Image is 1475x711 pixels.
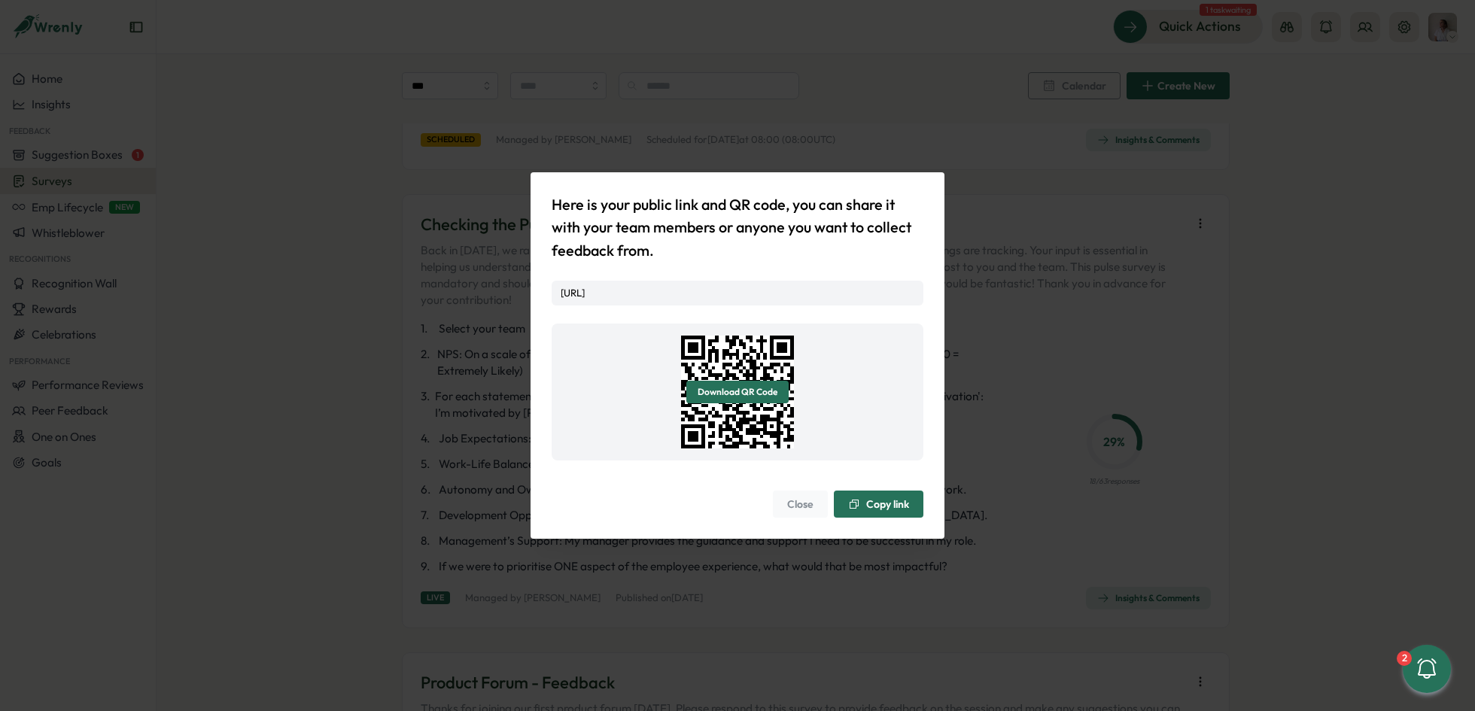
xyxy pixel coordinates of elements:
[834,491,923,518] button: Copy link
[561,287,585,299] a: [URL]
[787,491,814,517] span: Close
[552,193,923,263] p: Here is your public link and QR code, you can share it with your team members or anyone you want ...
[773,491,828,518] button: Close
[866,499,909,509] span: Copy link
[698,381,777,403] span: Download QR Code
[1397,651,1412,666] div: 2
[686,381,789,403] button: Download QR Code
